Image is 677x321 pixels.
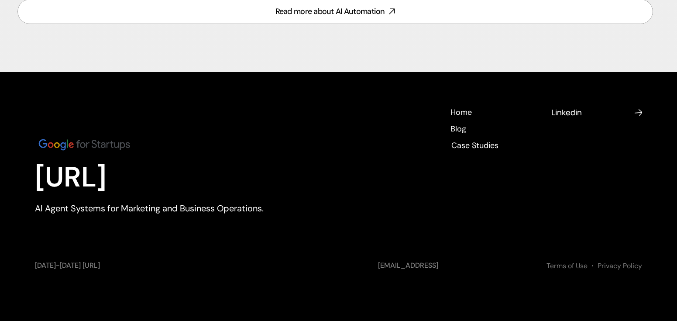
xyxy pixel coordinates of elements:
p: [URL] [35,161,275,194]
a: Blog [450,124,466,133]
p: Blog [450,124,466,135]
h4: Linkedin [551,107,632,118]
p: AI Agent Systems for Marketing and Business Operations. [35,202,275,214]
nav: Social media links [551,107,642,118]
p: Case Studies [451,140,498,151]
a: Home [450,107,472,117]
a: Linkedin [551,107,642,118]
a: Privacy Policy [598,261,642,270]
a: Terms of Use [546,261,588,270]
p: [DATE]-[DATE] [URL] [35,261,273,270]
p: Home [450,107,472,118]
a: Case Studies [450,140,499,150]
a: [EMAIL_ADDRESS] [378,261,438,270]
nav: Footer navigation [450,107,541,150]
